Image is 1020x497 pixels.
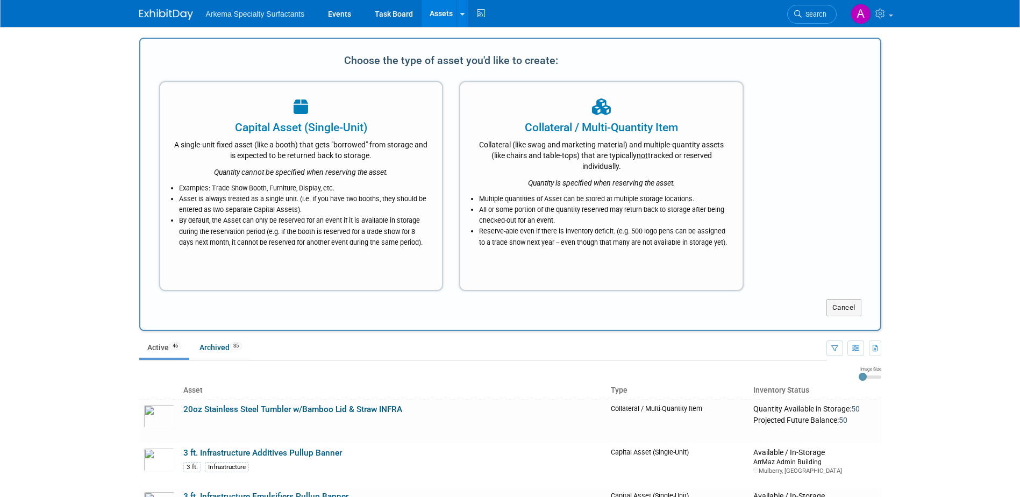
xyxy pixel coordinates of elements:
th: Type [607,381,750,400]
th: Asset [179,381,607,400]
div: Infrastructure [205,462,249,472]
li: Reserve-able even if there is inventory deficit. (e.g. 500 logo pens can be assigned to a trade s... [479,226,729,247]
span: Arkema Specialty Surfactants [206,10,305,18]
div: Collateral / Multi-Quantity Item [474,119,729,136]
li: By default, the Asset can only be reserved for an event if it is available in storage during the ... [179,215,429,247]
div: Available / In-Storage [753,448,876,458]
div: Choose the type of asset you'd like to create: [159,50,744,70]
li: Asset is always treated as a single unit. (i.e. if you have two booths, they should be entered as... [179,194,429,215]
div: Projected Future Balance: [753,414,876,425]
i: Quantity is specified when reserving the asset. [528,179,675,187]
div: Image Size [859,366,881,372]
div: Capital Asset (Single-Unit) [174,119,429,136]
div: ArrMaz Admin Building [753,457,876,466]
span: not [637,151,648,160]
img: Amanda Pyatt [851,4,871,24]
a: Archived35 [191,337,250,358]
span: 50 [839,416,847,424]
a: 3 ft. Infrastructure Additives Pullup Banner [183,448,342,458]
a: Active46 [139,337,189,358]
li: Examples: Trade Show Booth, Furniture, Display, etc. [179,183,429,194]
span: 50 [851,404,860,413]
li: All or some portion of the quantity reserved may return back to storage after being checked-out f... [479,204,729,226]
td: Collateral / Multi-Quantity Item [607,400,750,444]
img: ExhibitDay [139,9,193,20]
div: Collateral (like swag and marketing material) and multiple-quantity assets (like chairs and table... [474,136,729,172]
li: Multiple quantities of Asset can be stored at multiple storage locations. [479,194,729,204]
a: Search [787,5,837,24]
span: 35 [230,342,242,350]
button: Cancel [826,299,861,316]
div: Mulberry, [GEOGRAPHIC_DATA] [753,467,876,475]
i: Quantity cannot be specified when reserving the asset. [214,168,388,176]
div: Quantity Available in Storage: [753,404,876,414]
div: A single-unit fixed asset (like a booth) that gets "borrowed" from storage and is expected to be ... [174,136,429,161]
span: 46 [169,342,181,350]
td: Capital Asset (Single-Unit) [607,444,750,487]
a: 20oz Stainless Steel Tumbler w/Bamboo Lid & Straw INFRA [183,404,402,414]
span: Search [802,10,826,18]
div: 3 ft. [183,462,201,472]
